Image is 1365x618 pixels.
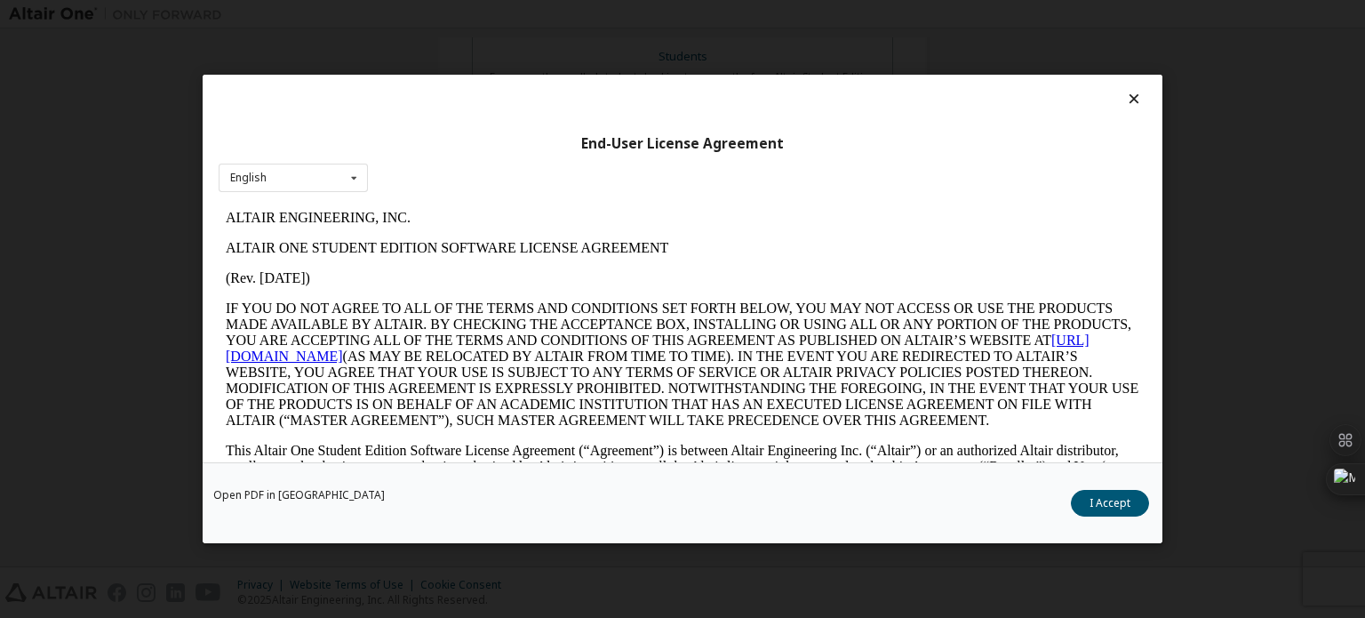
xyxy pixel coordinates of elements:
[7,68,921,84] p: (Rev. [DATE])
[7,130,871,161] a: [URL][DOMAIN_NAME]
[7,240,921,304] p: This Altair One Student Edition Software License Agreement (“Agreement”) is between Altair Engine...
[7,7,921,23] p: ALTAIR ENGINEERING, INC.
[7,37,921,53] p: ALTAIR ONE STUDENT EDITION SOFTWARE LICENSE AGREEMENT
[230,173,267,183] div: English
[1071,490,1149,517] button: I Accept
[7,98,921,226] p: IF YOU DO NOT AGREE TO ALL OF THE TERMS AND CONDITIONS SET FORTH BELOW, YOU MAY NOT ACCESS OR USE...
[213,490,385,501] a: Open PDF in [GEOGRAPHIC_DATA]
[219,135,1146,153] div: End-User License Agreement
